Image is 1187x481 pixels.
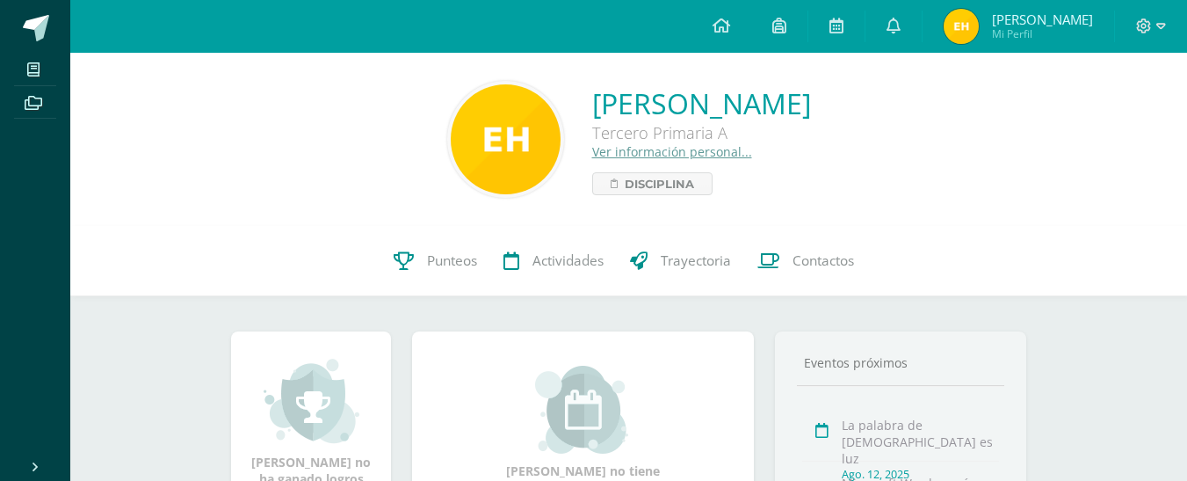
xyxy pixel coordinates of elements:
[535,366,631,454] img: event_small.png
[992,11,1093,28] span: [PERSON_NAME]
[490,226,617,296] a: Actividades
[264,357,359,445] img: achievement_small.png
[427,251,477,270] span: Punteos
[617,226,744,296] a: Trayectoria
[592,143,752,160] a: Ver información personal...
[380,226,490,296] a: Punteos
[532,251,604,270] span: Actividades
[592,84,811,122] a: [PERSON_NAME]
[793,251,854,270] span: Contactos
[944,9,979,44] img: c133d6713a919d39691093d8d7729d45.png
[625,173,694,194] span: Disciplina
[661,251,731,270] span: Trayectoria
[744,226,867,296] a: Contactos
[592,172,713,195] a: Disciplina
[451,84,561,194] img: 00833d47d46445078fdbc3d213129523.png
[592,122,811,143] div: Tercero Primaria A
[797,354,1004,371] div: Eventos próximos
[842,417,999,467] div: La palabra de [DEMOGRAPHIC_DATA] es luz
[992,26,1093,41] span: Mi Perfil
